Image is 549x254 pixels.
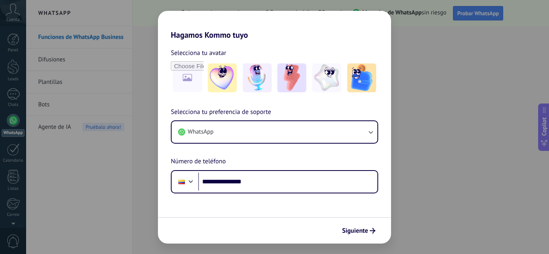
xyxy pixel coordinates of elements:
[188,128,213,136] span: WhatsApp
[208,63,237,92] img: -1.jpeg
[338,224,379,238] button: Siguiente
[158,11,391,40] h2: Hagamos Kommo tuyo
[171,156,226,167] span: Número de teléfono
[171,107,271,118] span: Selecciona tu preferencia de soporte
[171,48,226,58] span: Selecciona tu avatar
[342,228,368,234] span: Siguiente
[312,63,341,92] img: -4.jpeg
[277,63,306,92] img: -3.jpeg
[347,63,376,92] img: -5.jpeg
[174,173,189,190] div: Colombia: + 57
[243,63,272,92] img: -2.jpeg
[172,121,377,143] button: WhatsApp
